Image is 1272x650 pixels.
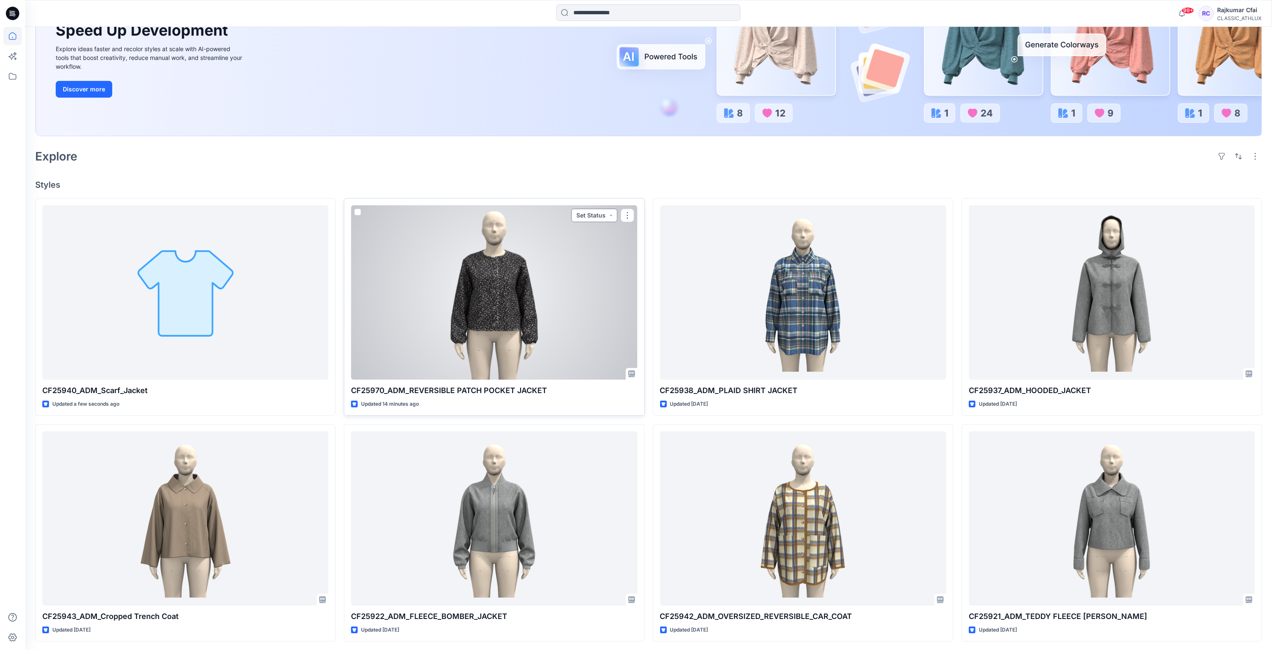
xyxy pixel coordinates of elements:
[969,205,1255,380] a: CF25937_ADM_HOODED_JACKET
[969,431,1255,606] a: CF25921_ADM_TEDDY FLEECE TUCKER JACKET
[660,385,946,396] p: CF25938_ADM_PLAID SHIRT JACKET
[56,81,244,98] a: Discover more
[660,611,946,622] p: CF25942_ADM_OVERSIZED_REVERSIBLE_CAR_COAT
[660,431,946,606] a: CF25942_ADM_OVERSIZED_REVERSIBLE_CAR_COAT
[42,205,328,380] a: CF25940_ADM_Scarf_Jacket
[361,400,419,409] p: Updated 14 minutes ago
[969,611,1255,622] p: CF25921_ADM_TEDDY FLEECE [PERSON_NAME]
[979,400,1017,409] p: Updated [DATE]
[35,150,77,163] h2: Explore
[52,626,90,634] p: Updated [DATE]
[969,385,1255,396] p: CF25937_ADM_HOODED_JACKET
[351,205,637,380] a: CF25970_ADM_REVERSIBLE PATCH POCKET JACKET
[1217,15,1262,21] div: CLASSIC_ATHLUX
[351,431,637,606] a: CF25922_ADM_FLEECE_BOMBER_JACKET
[670,626,708,634] p: Updated [DATE]
[351,385,637,396] p: CF25970_ADM_REVERSIBLE PATCH POCKET JACKET
[56,81,112,98] button: Discover more
[979,626,1017,634] p: Updated [DATE]
[42,611,328,622] p: CF25943_ADM_Cropped Trench Coat
[56,44,244,71] div: Explore ideas faster and recolor styles at scale with AI-powered tools that boost creativity, red...
[1199,6,1214,21] div: RC
[52,400,119,409] p: Updated a few seconds ago
[351,611,637,622] p: CF25922_ADM_FLEECE_BOMBER_JACKET
[1217,5,1262,15] div: Rajkumar Cfai
[42,385,328,396] p: CF25940_ADM_Scarf_Jacket
[42,431,328,606] a: CF25943_ADM_Cropped Trench Coat
[35,180,1262,190] h4: Styles
[1182,7,1194,14] span: 99+
[361,626,399,634] p: Updated [DATE]
[670,400,708,409] p: Updated [DATE]
[660,205,946,380] a: CF25938_ADM_PLAID SHIRT JACKET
